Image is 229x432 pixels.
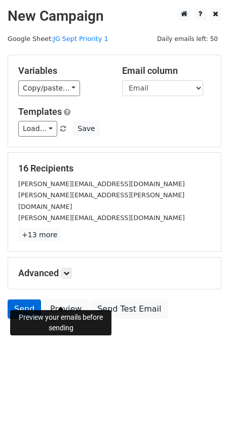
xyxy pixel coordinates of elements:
h2: New Campaign [8,8,221,25]
span: Daily emails left: 50 [154,33,221,45]
a: Copy/paste... [18,80,80,96]
a: Send [8,299,41,319]
a: Daily emails left: 50 [154,35,221,42]
small: [PERSON_NAME][EMAIL_ADDRESS][DOMAIN_NAME] [18,180,185,188]
a: Templates [18,106,62,117]
a: Preview [44,299,88,319]
small: Google Sheet: [8,35,108,42]
a: Send Test Email [91,299,168,319]
h5: Variables [18,65,107,76]
small: [PERSON_NAME][EMAIL_ADDRESS][PERSON_NAME][DOMAIN_NAME] [18,191,184,210]
button: Save [73,121,99,137]
a: Load... [18,121,57,137]
small: [PERSON_NAME][EMAIL_ADDRESS][DOMAIN_NAME] [18,214,185,222]
h5: Email column [122,65,211,76]
iframe: Chat Widget [178,383,229,432]
h5: Advanced [18,268,211,279]
h5: 16 Recipients [18,163,211,174]
a: +13 more [18,229,61,241]
div: Preview your emails before sending [10,310,111,335]
a: JG Sept Priority 1 [53,35,108,42]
